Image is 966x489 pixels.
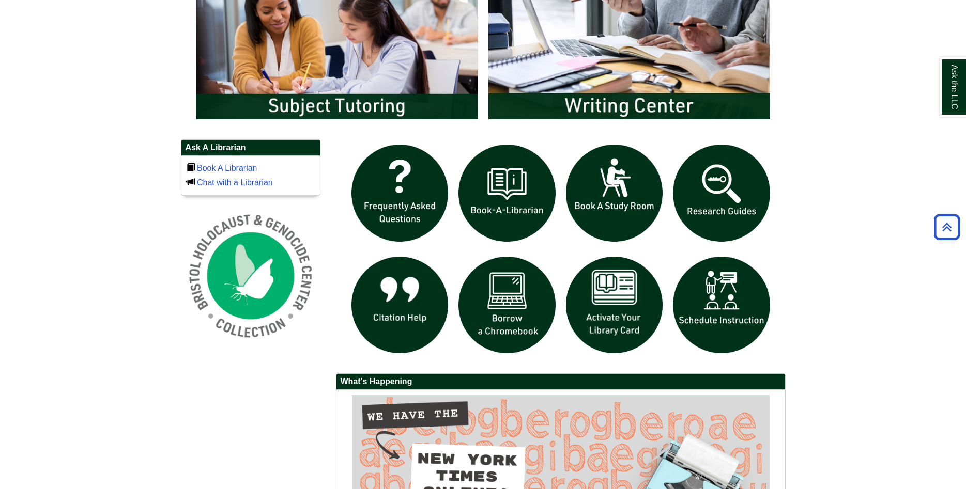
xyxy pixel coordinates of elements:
[197,178,273,187] a: Chat with a Librarian
[346,251,454,359] img: citation help icon links to citation help guide page
[346,139,775,363] div: slideshow
[453,139,561,247] img: Book a Librarian icon links to book a librarian web page
[561,251,668,359] img: activate Library Card icon links to form to activate student ID into library card
[561,139,668,247] img: book a study room icon links to book a study room web page
[453,251,561,359] img: Borrow a chromebook icon links to the borrow a chromebook web page
[181,206,320,345] img: Holocaust and Genocide Collection
[181,140,320,156] h2: Ask A Librarian
[668,251,775,359] img: For faculty. Schedule Library Instruction icon links to form.
[336,374,785,390] h2: What's Happening
[930,220,963,234] a: Back to Top
[346,139,454,247] img: frequently asked questions
[668,139,775,247] img: Research Guides icon links to research guides web page
[197,164,257,172] a: Book A Librarian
